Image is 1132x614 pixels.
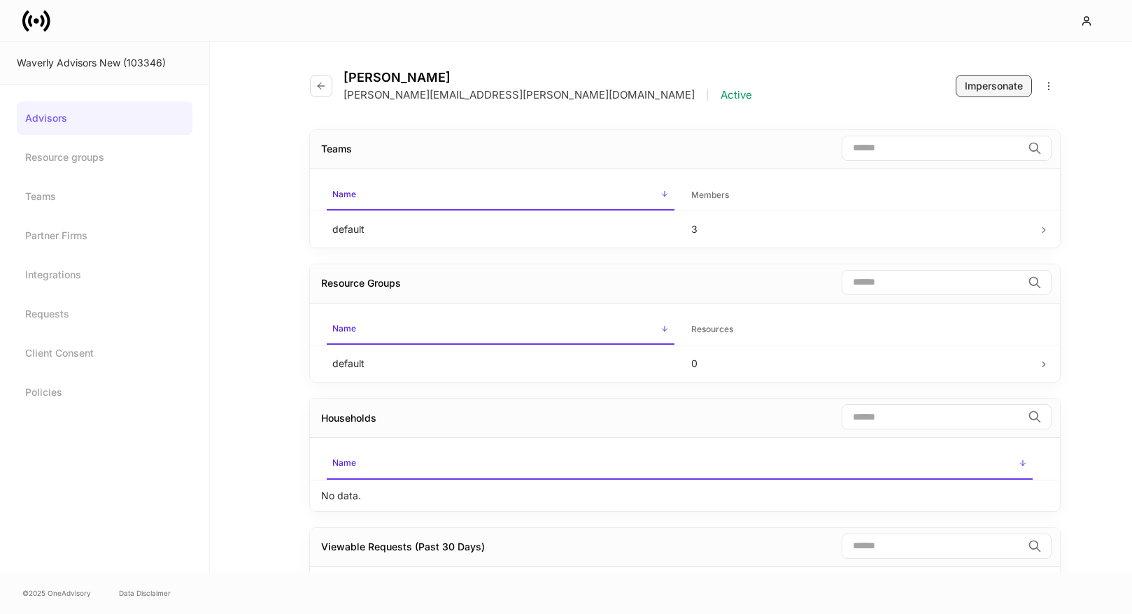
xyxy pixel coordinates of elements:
[344,70,752,85] h4: [PERSON_NAME]
[332,322,356,335] h6: Name
[321,210,680,248] td: default
[965,79,1023,93] div: Impersonate
[327,180,674,210] span: Name
[332,187,356,201] h6: Name
[321,345,680,383] td: default
[17,376,192,409] a: Policies
[17,336,192,370] a: Client Consent
[691,322,733,336] h6: Resources
[17,101,192,135] a: Advisors
[17,141,192,174] a: Resource groups
[17,297,192,331] a: Requests
[680,345,1039,383] td: 0
[332,456,356,469] h6: Name
[17,258,192,292] a: Integrations
[706,88,709,102] p: |
[321,411,376,425] div: Households
[721,88,752,102] p: Active
[321,489,361,503] p: No data.
[17,180,192,213] a: Teams
[680,210,1039,248] td: 3
[321,277,401,289] span: Advisors may inherit access to Resource Groups through Teams
[119,587,171,599] a: Data Disclaimer
[321,142,352,156] div: Teams
[17,219,192,252] a: Partner Firms
[686,315,1033,344] span: Resources
[691,188,729,201] h6: Members
[686,181,1033,210] span: Members
[327,315,674,345] span: Name
[17,56,192,70] div: Waverly Advisors New (103346)
[22,587,91,599] span: © 2025 OneAdvisory
[956,75,1032,97] button: Impersonate
[321,540,485,554] div: Viewable Requests (Past 30 Days)
[327,449,1033,479] span: Name
[344,88,695,102] p: [PERSON_NAME][EMAIL_ADDRESS][PERSON_NAME][DOMAIN_NAME]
